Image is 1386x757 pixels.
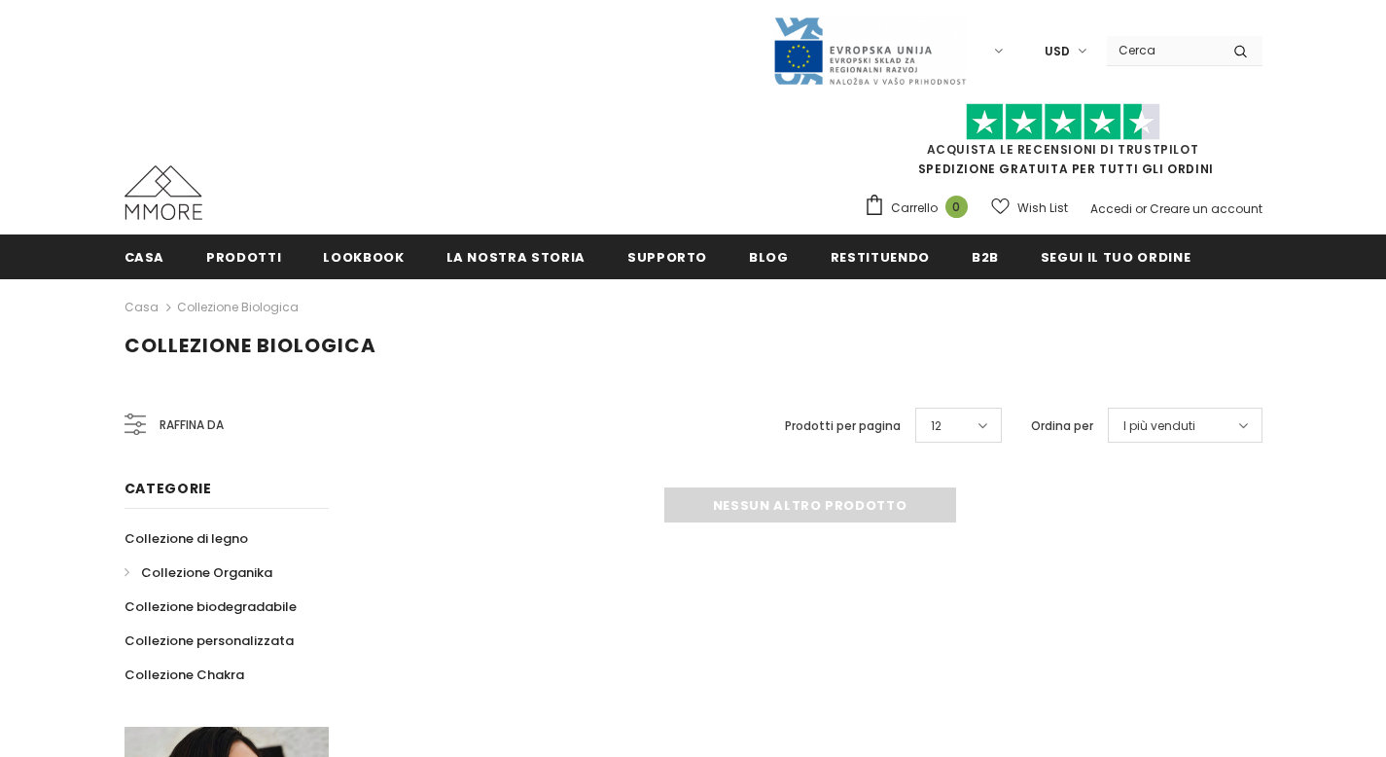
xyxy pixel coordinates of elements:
[124,529,248,548] span: Collezione di legno
[991,191,1068,225] a: Wish List
[446,234,586,278] a: La nostra storia
[323,248,404,267] span: Lookbook
[831,248,930,267] span: Restituendo
[124,234,165,278] a: Casa
[1107,36,1219,64] input: Search Site
[1045,42,1070,61] span: USD
[945,196,968,218] span: 0
[972,234,999,278] a: B2B
[927,141,1199,158] a: Acquista le recensioni di TrustPilot
[749,248,789,267] span: Blog
[772,42,967,58] a: Javni Razpis
[206,248,281,267] span: Prodotti
[124,248,165,267] span: Casa
[864,194,977,223] a: Carrello 0
[749,234,789,278] a: Blog
[124,165,202,220] img: Casi MMORE
[124,296,159,319] a: Casa
[831,234,930,278] a: Restituendo
[627,248,707,267] span: supporto
[1123,416,1195,436] span: I più venduti
[124,666,244,684] span: Collezione Chakra
[124,624,294,658] a: Collezione personalizzata
[1041,248,1191,267] span: Segui il tuo ordine
[891,198,938,218] span: Carrello
[124,479,212,498] span: Categorie
[141,563,272,582] span: Collezione Organika
[124,522,248,556] a: Collezione di legno
[627,234,707,278] a: supporto
[124,332,376,359] span: Collezione biologica
[124,556,272,590] a: Collezione Organika
[323,234,404,278] a: Lookbook
[972,248,999,267] span: B2B
[124,597,297,616] span: Collezione biodegradabile
[124,631,294,650] span: Collezione personalizzata
[124,590,297,624] a: Collezione biodegradabile
[1041,234,1191,278] a: Segui il tuo ordine
[1090,200,1132,217] a: Accedi
[1031,416,1093,436] label: Ordina per
[124,658,244,692] a: Collezione Chakra
[1017,198,1068,218] span: Wish List
[785,416,901,436] label: Prodotti per pagina
[206,234,281,278] a: Prodotti
[864,112,1262,177] span: SPEDIZIONE GRATUITA PER TUTTI GLI ORDINI
[772,16,967,87] img: Javni Razpis
[446,248,586,267] span: La nostra storia
[1150,200,1262,217] a: Creare un account
[931,416,942,436] span: 12
[160,415,224,436] span: Raffina da
[1135,200,1147,217] span: or
[966,103,1160,141] img: Fidati di Pilot Stars
[177,299,299,315] a: Collezione biologica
